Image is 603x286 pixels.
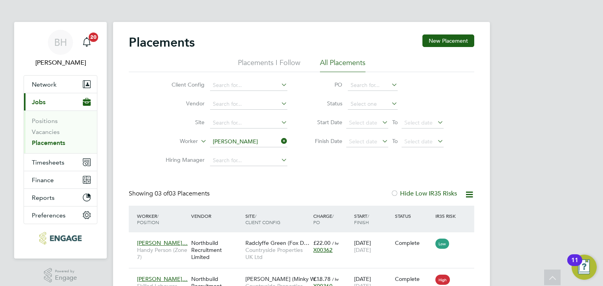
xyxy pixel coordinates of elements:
span: Select date [349,119,377,126]
div: Complete [395,275,432,282]
div: Showing [129,190,211,198]
li: Placements I Follow [238,58,300,72]
button: Network [24,76,97,93]
span: BH [54,37,67,47]
label: Finish Date [307,138,342,145]
span: To [390,117,400,127]
span: £18.78 [313,275,331,282]
div: Charge [311,209,352,229]
span: Timesheets [32,159,64,166]
span: Select date [349,138,377,145]
a: [PERSON_NAME]…Skilled Labourer (Zone 6 & 7)Northbuild Recruitment Limited[PERSON_NAME] (Minky W…C... [135,271,474,278]
span: Preferences [32,212,66,219]
span: Countryside Properties UK Ltd [245,246,309,261]
div: [DATE] [352,235,393,257]
span: [PERSON_NAME]… [137,239,188,246]
span: / hr [332,240,339,246]
input: Search for... [348,80,398,91]
a: [PERSON_NAME]…Handy Person (Zone 7)Northbuild Recruitment LimitedRadclyffe Green (Fox D…Countrysi... [135,235,474,242]
input: Select one [348,99,398,110]
span: / Client Config [245,213,280,225]
a: Go to home page [24,232,97,244]
button: New Placement [422,34,474,47]
button: Jobs [24,93,97,110]
button: Timesheets [24,154,97,171]
div: Site [243,209,311,229]
span: / Position [137,213,159,225]
span: £22.00 [313,239,331,246]
button: Open Resource Center, 11 new notifications [572,255,597,280]
a: Positions [32,117,58,125]
input: Search for... [210,155,287,166]
span: Finance [32,176,54,184]
h2: Placements [129,34,195,50]
label: Client Config [159,81,205,88]
div: Vendor [189,209,243,223]
a: BH[PERSON_NAME] [24,30,97,67]
input: Search for... [210,136,287,147]
div: Worker [135,209,189,229]
img: northbuildrecruit-logo-retina.png [39,232,81,244]
label: Hiring Manager [159,156,205,163]
span: Radclyffe Green (Fox D… [245,239,309,246]
span: High [435,275,450,285]
span: Network [32,81,57,88]
input: Search for... [210,80,287,91]
nav: Main navigation [14,22,107,259]
button: Reports [24,189,97,206]
span: 20 [89,33,98,42]
div: Northbuild Recruitment Limited [189,235,243,265]
label: Worker [153,138,198,145]
span: / hr [332,276,339,282]
span: [PERSON_NAME] (Minky W… [245,275,321,282]
span: 03 of [155,190,169,197]
span: Select date [404,138,433,145]
div: Complete [395,239,432,246]
div: IR35 Risk [433,209,460,223]
label: Hide Low IR35 Risks [391,190,457,197]
a: Powered byEngage [44,268,77,283]
span: Select date [404,119,433,126]
span: [DATE] [354,246,371,253]
label: PO [307,81,342,88]
a: Vacancies [32,128,60,136]
span: Jobs [32,98,46,106]
span: X00362 [313,246,333,253]
div: Jobs [24,110,97,153]
a: 20 [79,30,95,55]
a: Placements [32,139,65,147]
span: [PERSON_NAME]… [137,275,188,282]
label: Site [159,119,205,126]
span: 03 Placements [155,190,210,197]
span: Low [435,239,449,249]
span: Becky Howley [24,58,97,67]
label: Start Date [307,119,342,126]
div: Start [352,209,393,229]
label: Status [307,100,342,107]
div: 11 [571,260,578,270]
span: / PO [313,213,334,225]
div: Status [393,209,434,223]
button: Preferences [24,206,97,224]
span: Reports [32,194,55,201]
span: Handy Person (Zone 7) [137,246,187,261]
span: Powered by [55,268,77,275]
label: Vendor [159,100,205,107]
input: Search for... [210,118,287,129]
button: Finance [24,171,97,188]
li: All Placements [320,58,365,72]
span: / Finish [354,213,369,225]
span: Engage [55,275,77,281]
span: To [390,136,400,146]
input: Search for... [210,99,287,110]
